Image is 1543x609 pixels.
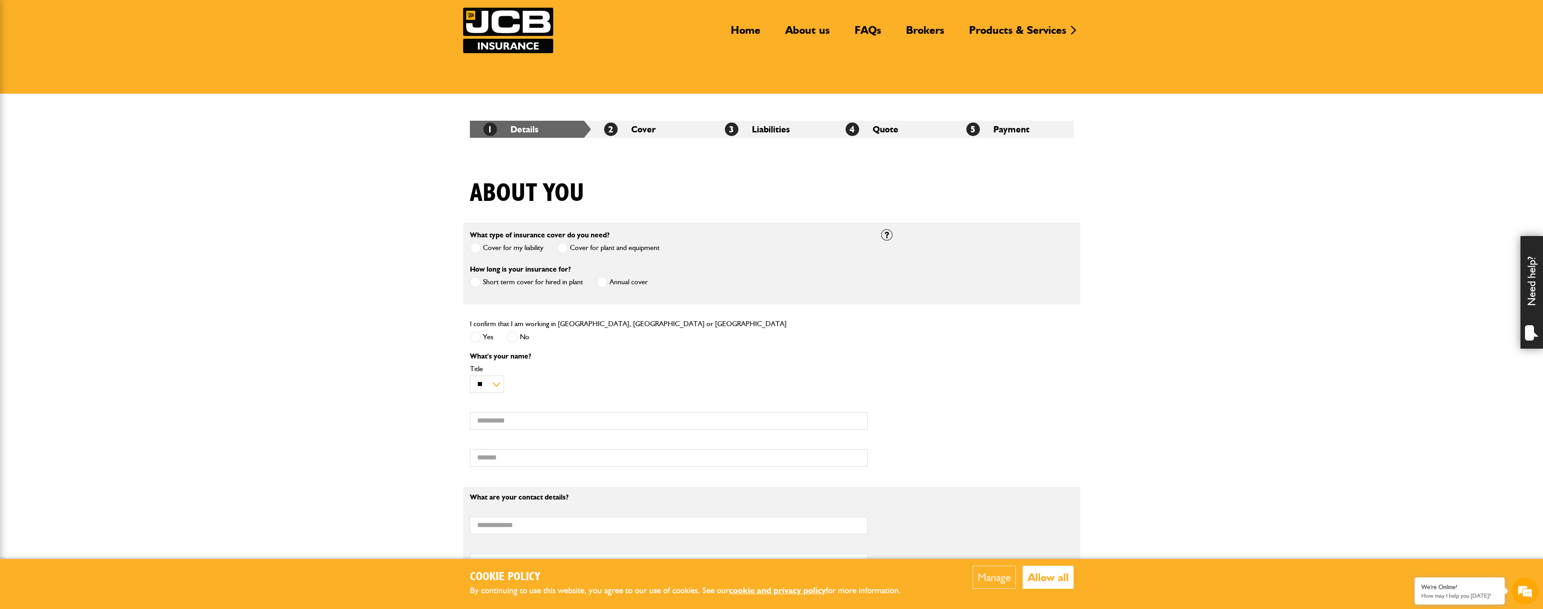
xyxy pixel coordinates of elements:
[596,277,648,288] label: Annual cover
[470,232,610,239] label: What type of insurance cover do you need?
[470,242,543,254] label: Cover for my liability
[604,123,618,136] span: 2
[729,585,826,595] a: cookie and privacy policy
[470,121,591,138] li: Details
[470,584,916,598] p: By continuing to use this website, you agree to our use of cookies. See our for more information.
[483,123,497,136] span: 1
[778,23,837,44] a: About us
[470,178,584,209] h1: About you
[1023,566,1074,589] button: Allow all
[966,123,980,136] span: 5
[724,23,767,44] a: Home
[962,23,1073,44] a: Products & Services
[1520,236,1543,349] div: Need help?
[507,332,529,343] label: No
[470,494,868,501] p: What are your contact details?
[463,8,553,53] a: JCB Insurance Services
[470,266,571,273] label: How long is your insurance for?
[470,277,583,288] label: Short term cover for hired in plant
[557,242,660,254] label: Cover for plant and equipment
[470,320,787,327] label: I confirm that I am working in [GEOGRAPHIC_DATA], [GEOGRAPHIC_DATA] or [GEOGRAPHIC_DATA]
[470,353,868,360] p: What's your name?
[470,332,493,343] label: Yes
[470,570,916,584] h2: Cookie Policy
[1421,583,1498,591] div: We're Online!
[1421,592,1498,599] p: How may I help you today?
[973,566,1016,589] button: Manage
[711,121,832,138] li: Liabilities
[846,123,859,136] span: 4
[725,123,738,136] span: 3
[953,121,1074,138] li: Payment
[463,8,553,53] img: JCB Insurance Services logo
[848,23,888,44] a: FAQs
[470,365,868,373] label: Title
[591,121,711,138] li: Cover
[899,23,951,44] a: Brokers
[832,121,953,138] li: Quote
